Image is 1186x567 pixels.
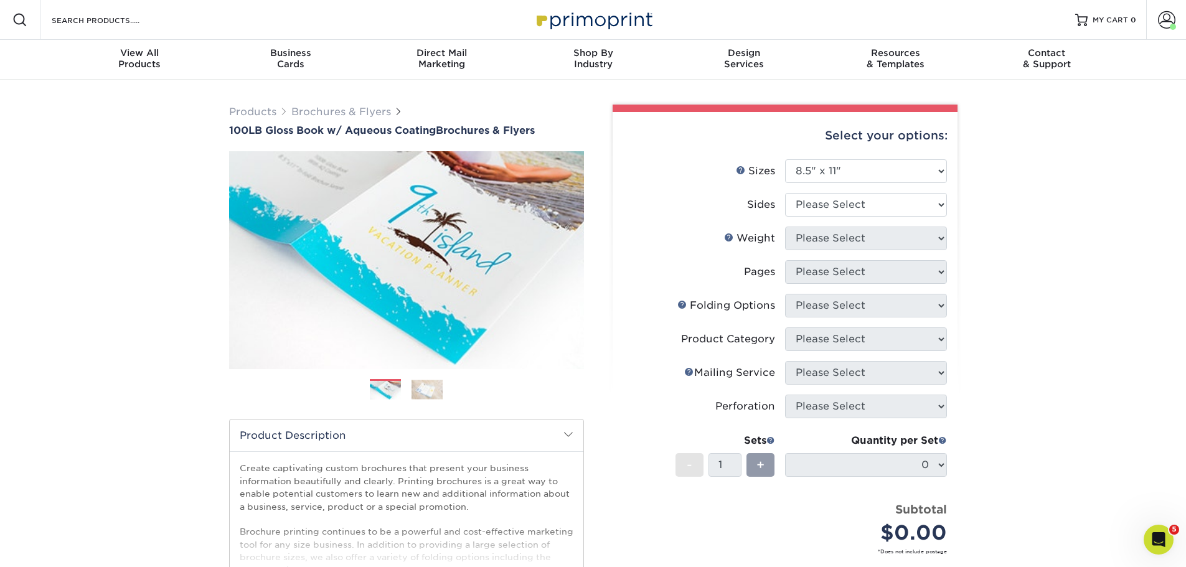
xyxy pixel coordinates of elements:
a: Products [229,106,276,118]
div: Weight [724,231,775,246]
div: Sets [675,433,775,448]
a: Shop ByIndustry [517,40,669,80]
span: Resources [820,47,971,59]
div: & Support [971,47,1122,70]
span: Contact [971,47,1122,59]
a: DesignServices [669,40,820,80]
div: Folding Options [677,298,775,313]
img: Brochures & Flyers 02 [412,380,443,399]
img: 100LB Gloss Book<br/>w/ Aqueous Coating 01 [229,138,584,383]
div: Sides [747,197,775,212]
span: Design [669,47,820,59]
div: Services [669,47,820,70]
div: Marketing [366,47,517,70]
div: Cards [215,47,366,70]
div: Pages [744,265,775,279]
span: MY CART [1093,15,1128,26]
span: - [687,456,692,474]
div: Sizes [736,164,775,179]
span: Shop By [517,47,669,59]
a: Resources& Templates [820,40,971,80]
a: BusinessCards [215,40,366,80]
div: Products [64,47,215,70]
strong: Subtotal [895,502,947,516]
div: Industry [517,47,669,70]
a: View AllProducts [64,40,215,80]
img: Primoprint [531,6,656,33]
span: Business [215,47,366,59]
img: Brochures & Flyers 01 [370,380,401,401]
div: Select your options: [623,112,948,159]
span: + [756,456,765,474]
iframe: Intercom live chat [1144,525,1174,555]
div: Quantity per Set [785,433,947,448]
input: SEARCH PRODUCTS..... [50,12,172,27]
div: Perforation [715,399,775,414]
div: Product Category [681,332,775,347]
h1: Brochures & Flyers [229,124,584,136]
span: 100LB Gloss Book w/ Aqueous Coating [229,124,436,136]
div: & Templates [820,47,971,70]
a: Brochures & Flyers [291,106,391,118]
a: Contact& Support [971,40,1122,80]
div: Mailing Service [684,365,775,380]
a: 100LB Gloss Book w/ Aqueous CoatingBrochures & Flyers [229,124,584,136]
h2: Product Description [230,419,583,451]
span: 5 [1169,525,1179,535]
span: Direct Mail [366,47,517,59]
div: $0.00 [794,518,947,548]
a: Direct MailMarketing [366,40,517,80]
span: View All [64,47,215,59]
span: 0 [1131,16,1136,24]
small: *Does not include postage [633,548,947,555]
